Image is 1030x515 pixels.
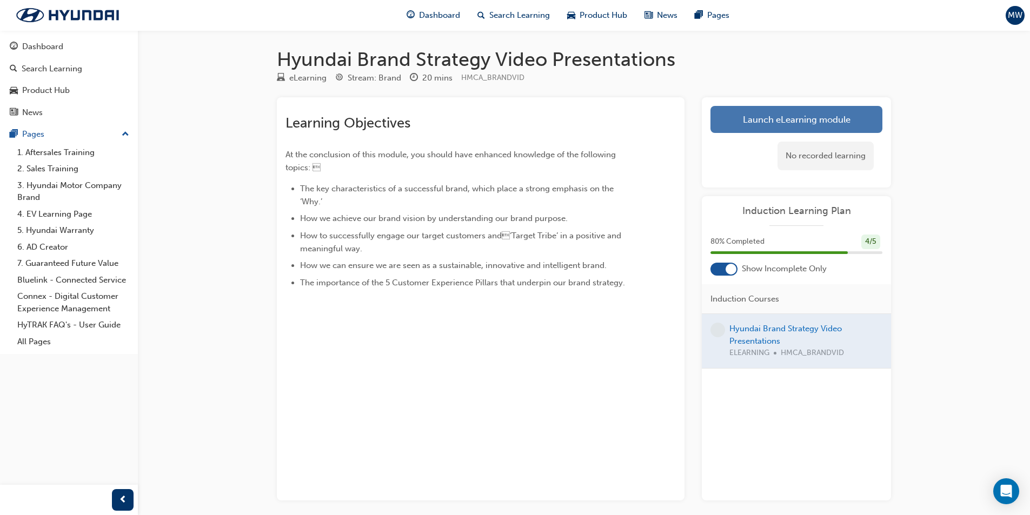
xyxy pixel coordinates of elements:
div: eLearning [289,72,327,84]
a: 4. EV Learning Page [13,206,134,223]
span: The key characteristics of a successful brand, which place a strong emphasis on the ‘Why.’ [300,184,616,206]
div: Search Learning [22,63,82,75]
a: Product Hub [4,81,134,101]
div: News [22,106,43,119]
img: Trak [5,4,130,26]
span: Product Hub [580,9,627,22]
div: Type [277,71,327,85]
button: MW [1006,6,1025,25]
div: Open Intercom Messenger [993,478,1019,504]
span: Learning resource code [461,73,524,82]
div: No recorded learning [778,142,874,170]
span: up-icon [122,128,129,142]
h1: Hyundai Brand Strategy Video Presentations [277,48,891,71]
span: guage-icon [407,9,415,22]
a: pages-iconPages [686,4,738,26]
a: News [4,103,134,123]
span: Search Learning [489,9,550,22]
span: search-icon [10,64,17,74]
span: News [657,9,677,22]
a: guage-iconDashboard [398,4,469,26]
span: guage-icon [10,42,18,52]
a: 2. Sales Training [13,160,134,177]
span: How to successfully engage our target customers and‘Target Tribe’ in a positive and meaningful way. [300,231,623,253]
a: Connex - Digital Customer Experience Management [13,288,134,317]
span: Show Incomplete Only [742,263,827,275]
span: Induction Courses [710,293,779,305]
a: Induction Learning Plan [710,205,882,217]
a: search-iconSearch Learning [469,4,559,26]
a: Dashboard [4,37,134,57]
a: Launch eLearning module [710,106,882,133]
span: How we can ensure we are seen as a sustainable, innovative and intelligent brand. [300,260,607,270]
span: The importance of the 5 Customer Experience Pillars that underpin our brand strategy. [300,278,625,287]
a: car-iconProduct Hub [559,4,636,26]
div: 4 / 5 [861,235,880,249]
span: At the conclusion of this module, you should have enhanced knowledge of the following topics:  [285,150,618,172]
span: 80 % Completed [710,236,765,248]
span: car-icon [567,9,575,22]
div: Product Hub [22,84,70,97]
a: HyTRAK FAQ's - User Guide [13,317,134,333]
span: search-icon [477,9,485,22]
span: Pages [707,9,729,22]
a: Search Learning [4,59,134,79]
span: Dashboard [419,9,460,22]
span: learningResourceType_ELEARNING-icon [277,73,285,83]
div: 20 mins [422,72,453,84]
button: DashboardSearch LearningProduct HubNews [4,35,134,124]
a: 6. AD Creator [13,239,134,256]
span: prev-icon [119,493,127,507]
span: pages-icon [695,9,703,22]
a: 5. Hyundai Warranty [13,222,134,239]
a: 7. Guaranteed Future Value [13,255,134,272]
div: Pages [22,128,44,141]
div: Stream: Brand [348,72,401,84]
a: 3. Hyundai Motor Company Brand [13,177,134,206]
a: news-iconNews [636,4,686,26]
span: target-icon [335,73,343,83]
span: Learning Objectives [285,115,410,131]
span: car-icon [10,86,18,96]
span: learningRecordVerb_NONE-icon [710,323,725,337]
div: Duration [410,71,453,85]
span: How we achieve our brand vision by understanding our brand purpose. [300,213,568,223]
a: All Pages [13,333,134,350]
div: Dashboard [22,41,63,53]
span: news-icon [10,108,18,118]
span: MW [1008,9,1022,22]
span: pages-icon [10,130,18,139]
a: 1. Aftersales Training [13,144,134,161]
span: news-icon [644,9,653,22]
div: Stream [335,71,401,85]
span: clock-icon [410,73,418,83]
button: Pages [4,124,134,144]
a: Bluelink - Connected Service [13,272,134,289]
